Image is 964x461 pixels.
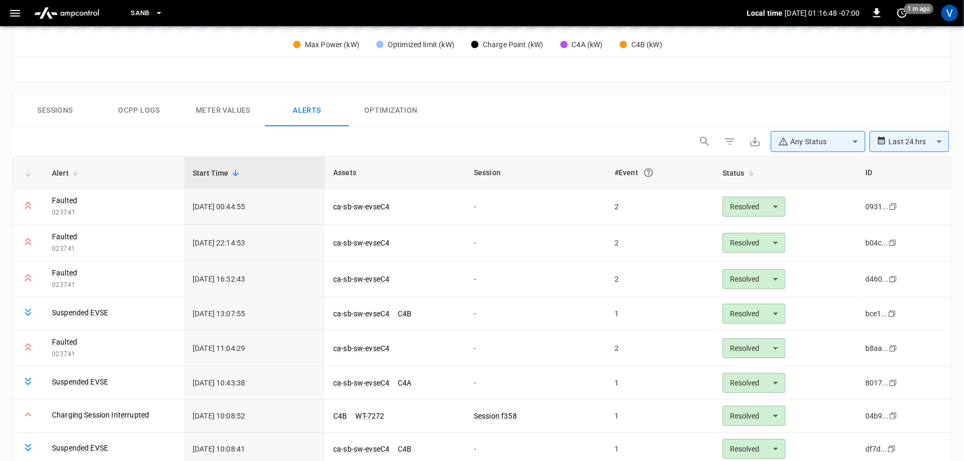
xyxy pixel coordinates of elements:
div: copy [888,237,898,249]
div: copy [888,201,899,212]
div: #Event [615,163,706,182]
td: - [465,225,606,261]
div: copy [888,342,899,354]
div: df7d... [865,444,887,454]
td: 1 [606,400,714,433]
button: Meter Values [181,93,265,127]
div: Resolved [723,338,786,358]
a: ca-sb-sw-evseC4 [333,344,389,352]
div: bce1... [865,308,888,319]
td: [DATE] 10:43:38 [184,367,325,400]
td: - [465,189,606,225]
td: - [465,330,606,367]
a: ca-sb-sw-evseC4 [333,379,389,387]
th: Assets [325,157,465,189]
button: SanB [126,3,167,24]
span: Start Time [193,167,242,179]
p: [DATE] 01:16:48 -07:00 [785,8,860,18]
a: Suspended EVSE [52,443,108,453]
td: 2 [606,189,714,225]
span: 023741 [52,349,176,360]
span: 023741 [52,208,176,218]
a: C4B [333,412,347,420]
div: copy [888,273,899,285]
span: Status [723,167,758,179]
button: Optimization [349,93,433,127]
div: Resolved [723,406,786,426]
a: ca-sb-sw-evseC4 [333,445,389,453]
img: ampcontrol.io logo [30,3,103,23]
a: Faulted [52,267,77,278]
a: Suspended EVSE [52,377,108,387]
a: C4B [398,309,411,318]
button: Ocpp logs [97,93,181,127]
button: An event is a single occurrence of an issue. An alert groups related events for the same asset, m... [639,163,658,182]
div: C4A (kW) [572,39,603,50]
a: C4A [398,379,411,387]
div: Resolved [723,197,786,217]
td: - [465,367,606,400]
button: set refresh interval [894,5,910,22]
a: Suspended EVSE [52,307,108,318]
td: [DATE] 22:14:53 [184,225,325,261]
td: [DATE] 10:08:52 [184,400,325,433]
td: [DATE] 00:44:55 [184,189,325,225]
a: Faulted [52,337,77,347]
td: [DATE] 13:07:55 [184,297,325,330]
div: copy [888,410,899,422]
div: Resolved [723,233,786,253]
div: Last 24 hrs [889,132,949,152]
a: Charging Session Interrupted [52,410,149,420]
div: d460... [865,274,889,284]
span: SanB [131,7,150,19]
div: Max Power (kW) [305,39,359,50]
a: ca-sb-sw-evseC4 [333,309,389,318]
td: - [465,297,606,330]
div: Optimized limit (kW) [388,39,454,50]
td: 2 [606,261,714,297]
span: 023741 [52,280,176,291]
div: copy [887,443,897,455]
td: [DATE] 11:04:29 [184,330,325,367]
td: [DATE] 16:32:43 [184,261,325,297]
div: Resolved [723,373,786,393]
div: Any Status [778,136,849,147]
a: ca-sb-sw-evseC4 [333,239,389,247]
a: WT-7272 [356,412,385,420]
div: 0931... [865,201,889,212]
span: 1 m ago [904,4,934,14]
td: 2 [606,225,714,261]
button: Alerts [265,93,349,127]
td: 1 [606,297,714,330]
div: Charge Point (kW) [483,39,544,50]
div: profile-icon [941,5,958,22]
td: - [465,261,606,297]
div: 8017... [865,378,889,388]
span: 023741 [52,244,176,254]
div: Resolved [723,269,786,289]
td: 2 [606,330,714,367]
div: b8aa... [865,343,889,353]
a: ca-sb-sw-evseC4 [333,275,389,283]
td: 1 [606,367,714,400]
a: Faulted [52,231,77,242]
div: C4B (kW) [631,39,662,50]
a: Faulted [52,195,77,206]
th: Session [465,157,606,189]
a: C4B [398,445,411,453]
div: copy [887,308,898,319]
th: ID [857,157,951,189]
span: Alert [52,167,82,179]
button: Sessions [13,93,97,127]
p: Local time [747,8,783,18]
a: Session f358 [474,412,517,420]
div: 04b9... [865,411,889,421]
div: Resolved [723,439,786,459]
div: Resolved [723,304,786,324]
div: b04c... [865,238,888,248]
a: ca-sb-sw-evseC4 [333,202,389,211]
div: copy [888,377,899,389]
